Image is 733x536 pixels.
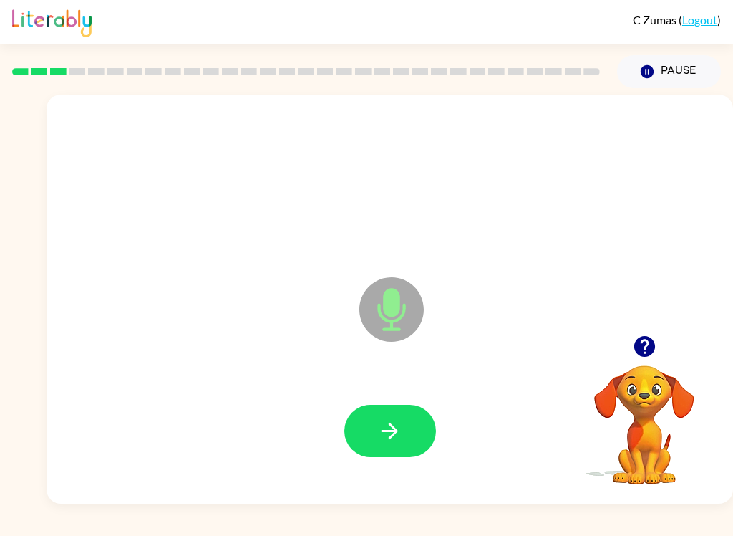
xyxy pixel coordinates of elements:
[682,13,717,27] a: Logout
[573,343,716,487] video: Your browser must support playing .mp4 files to use Literably. Please try using another browser.
[633,13,679,27] span: C Zumas
[633,13,721,27] div: ( )
[12,6,92,37] img: Literably
[617,55,721,88] button: Pause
